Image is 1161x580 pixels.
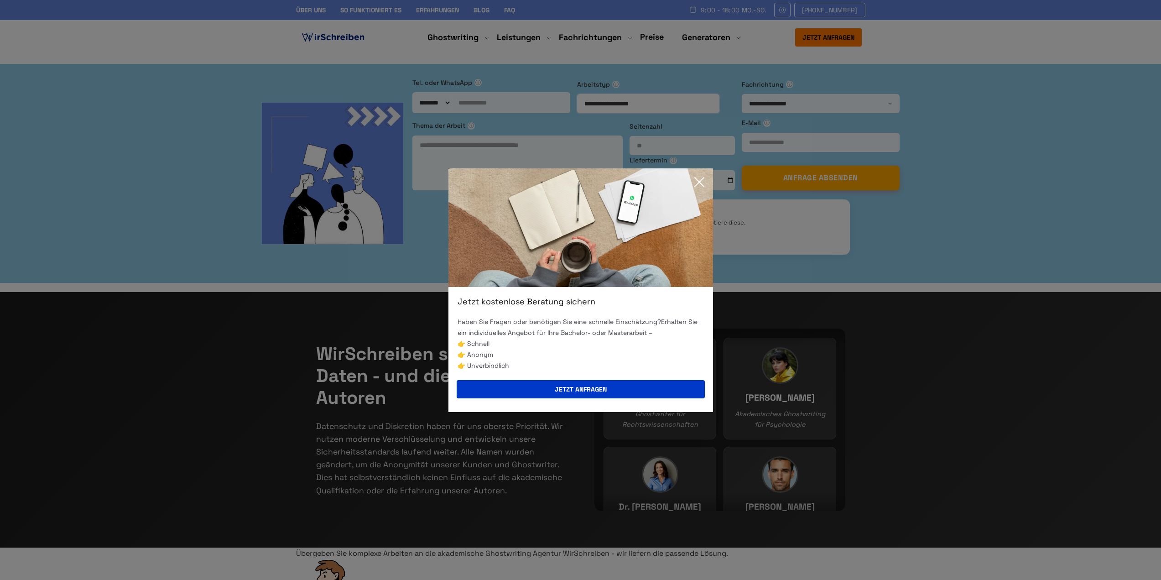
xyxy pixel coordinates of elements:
li: 👉 Anonym [458,349,704,360]
div: Jetzt kostenlose Beratung sichern [448,296,713,307]
li: 👉 Unverbindlich [458,360,704,371]
button: Jetzt anfragen [457,380,705,398]
li: 👉 Schnell [458,338,704,349]
p: Haben Sie Fragen oder benötigen Sie eine schnelle Einschätzung? Erhalten Sie ein individuelles An... [458,316,704,338]
img: exit [448,168,713,287]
